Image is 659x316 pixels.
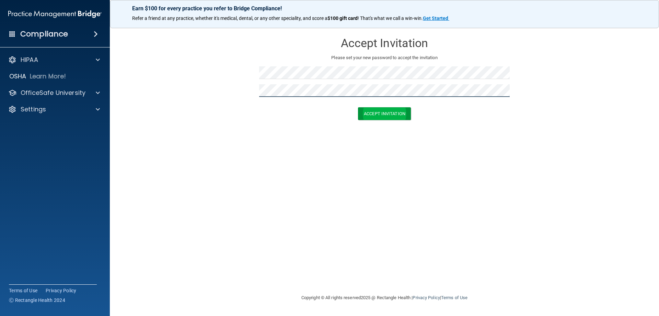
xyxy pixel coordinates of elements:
a: HIPAA [8,56,100,64]
a: Privacy Policy [413,295,440,300]
a: Privacy Policy [46,287,77,294]
a: Terms of Use [9,287,37,294]
p: Earn $100 for every practice you refer to Bridge Compliance! [132,5,637,12]
span: ! That's what we call a win-win. [358,15,423,21]
div: Copyright © All rights reserved 2025 @ Rectangle Health | | [259,287,510,309]
p: OSHA [9,72,26,80]
a: Get Started [423,15,449,21]
h4: Compliance [20,29,68,39]
a: Terms of Use [441,295,467,300]
button: Accept Invitation [358,107,411,120]
strong: $100 gift card [327,15,358,21]
p: HIPAA [21,56,38,64]
strong: Get Started [423,15,448,21]
p: Please set your new password to accept the invitation [264,54,505,62]
img: PMB logo [8,7,102,21]
span: Ⓒ Rectangle Health 2024 [9,297,65,304]
a: OfficeSafe University [8,89,100,97]
span: Refer a friend at any practice, whether it's medical, dental, or any other speciality, and score a [132,15,327,21]
p: Learn More! [30,72,66,80]
a: Settings [8,105,100,113]
p: OfficeSafe University [21,89,85,97]
p: Settings [21,105,46,113]
h3: Accept Invitation [259,37,510,50]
